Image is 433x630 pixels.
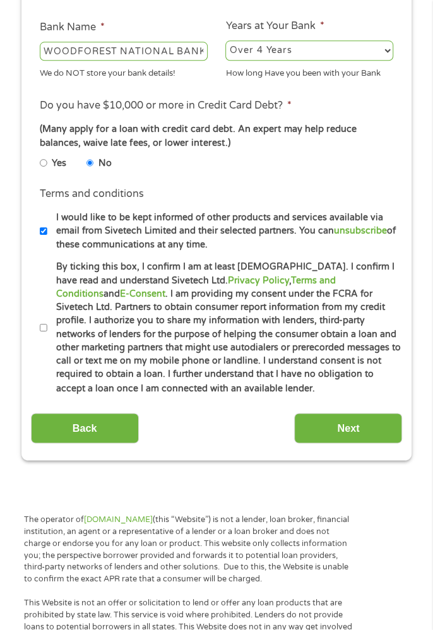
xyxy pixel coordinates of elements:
[334,225,387,236] a: unsubscribe
[47,260,403,395] label: By ticking this box, I confirm I am at least [DEMOGRAPHIC_DATA]. I confirm I have read and unders...
[84,514,153,524] a: [DOMAIN_NAME]
[225,20,324,33] label: Years at Your Bank
[56,275,336,299] a: Terms and Conditions
[294,413,402,444] input: Next
[40,122,393,150] div: (Many apply for a loan with credit card debt. An expert may help reduce balances, waive late fees...
[228,275,289,286] a: Privacy Policy
[40,99,292,112] label: Do you have $10,000 or more in Credit Card Debt?
[120,288,165,299] a: E-Consent
[98,157,112,170] label: No
[40,63,208,80] div: We do NOT store your bank details!
[225,63,393,80] div: How long Have you been with your Bank
[52,157,66,170] label: Yes
[40,187,144,201] label: Terms and conditions
[40,21,105,34] label: Bank Name
[24,513,353,585] p: The operator of (this “Website”) is not a lender, loan broker, financial institution, an agent or...
[47,211,403,251] label: I would like to be kept informed of other products and services available via email from Sivetech...
[31,413,139,444] input: Back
